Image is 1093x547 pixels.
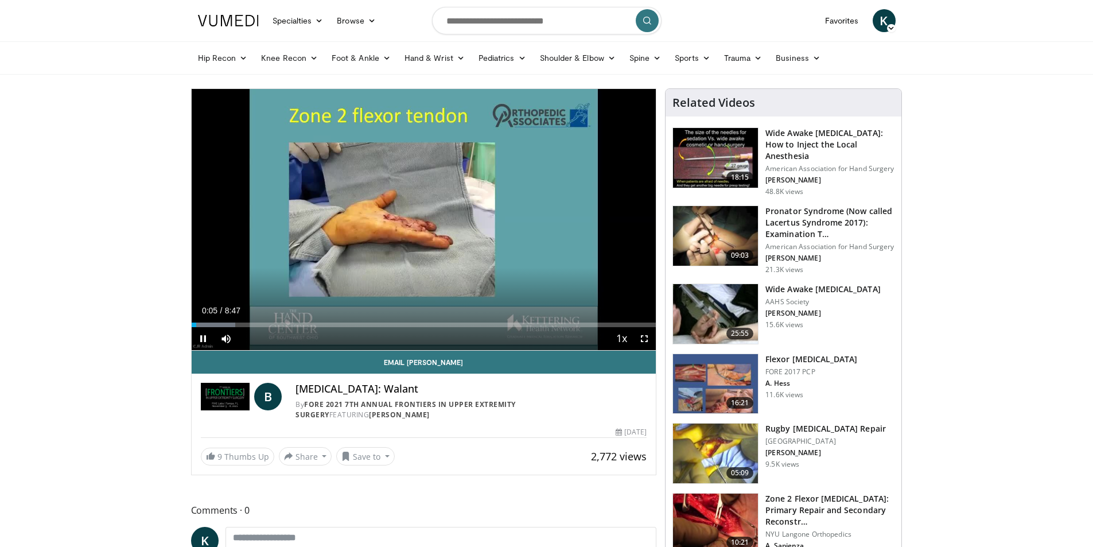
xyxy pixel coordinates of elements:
a: [PERSON_NAME] [369,410,430,420]
a: Pediatrics [472,46,533,69]
a: Sports [668,46,717,69]
span: 8:47 [225,306,240,315]
a: 09:03 Pronator Syndrome (Now called Lacertus Syndrome 2017): Examination T… American Association ... [672,205,894,274]
img: ecc38c0f-1cd8-4861-b44a-401a34bcfb2f.150x105_q85_crop-smart_upscale.jpg [673,206,758,266]
a: 05:09 Rugby [MEDICAL_DATA] Repair [GEOGRAPHIC_DATA] [PERSON_NAME] 9.5K views [672,423,894,484]
button: Share [279,447,332,465]
button: Save to [336,447,395,465]
p: American Association for Hand Surgery [765,242,894,251]
h4: [MEDICAL_DATA]: Walant [295,383,647,395]
p: FORE 2017 PCP [765,367,857,377]
h4: Related Videos [672,96,755,110]
span: 0:05 [202,306,217,315]
a: 25:55 Wide Awake [MEDICAL_DATA] AAHS Society [PERSON_NAME] 15.6K views [672,284,894,344]
p: 11.6K views [765,390,803,399]
button: Mute [215,327,238,350]
p: AAHS Society [765,297,881,307]
div: [DATE] [616,427,647,437]
h3: Rugby [MEDICAL_DATA] Repair [765,423,886,435]
p: [PERSON_NAME] [765,254,894,263]
img: wide_awake_carpal_tunnel_100008556_2.jpg.150x105_q85_crop-smart_upscale.jpg [673,284,758,344]
span: / [220,306,223,315]
img: Q2xRg7exoPLTwO8X4xMDoxOjBrO-I4W8_1.150x105_q85_crop-smart_upscale.jpg [673,128,758,188]
div: Progress Bar [192,323,656,327]
img: VuMedi Logo [198,15,259,26]
img: 7006d695-e87b-44ca-8282-580cfbaead39.150x105_q85_crop-smart_upscale.jpg [673,354,758,414]
span: 25:55 [726,328,754,339]
p: 15.6K views [765,320,803,329]
a: Hand & Wrist [398,46,472,69]
span: 18:15 [726,172,754,183]
a: Knee Recon [254,46,325,69]
p: NYU Langone Orthopedics [765,530,894,539]
h3: Flexor [MEDICAL_DATA] [765,354,857,365]
a: Browse [330,9,383,32]
a: Trauma [717,46,769,69]
span: 05:09 [726,467,754,479]
a: Spine [623,46,668,69]
p: 48.8K views [765,187,803,196]
span: 09:03 [726,250,754,261]
p: [GEOGRAPHIC_DATA] [765,437,886,446]
p: [PERSON_NAME] [765,176,894,185]
a: 16:21 Flexor [MEDICAL_DATA] FORE 2017 PCP A. Hess 11.6K views [672,354,894,414]
h3: Zone 2 Flexor [MEDICAL_DATA]: Primary Repair and Secondary Reconstr… [765,493,894,527]
a: 18:15 Wide Awake [MEDICAL_DATA]: How to Inject the Local Anesthesia American Association for Hand... [672,127,894,196]
a: Specialties [266,9,330,32]
a: Business [769,46,827,69]
span: 9 [217,451,222,462]
input: Search topics, interventions [432,7,662,34]
p: 9.5K views [765,460,799,469]
h3: Pronator Syndrome (Now called Lacertus Syndrome 2017): Examination T… [765,205,894,240]
p: American Association for Hand Surgery [765,164,894,173]
div: By FEATURING [295,399,647,420]
span: 2,772 views [591,449,647,463]
span: Comments 0 [191,503,657,518]
button: Pause [192,327,215,350]
button: Fullscreen [633,327,656,350]
a: Foot & Ankle [325,46,398,69]
p: A. Hess [765,379,857,388]
span: 16:21 [726,397,754,409]
a: K [873,9,896,32]
a: B [254,383,282,410]
p: [PERSON_NAME] [765,309,881,318]
img: FORE 2021 7th Annual Frontiers in Upper Extremity Surgery [201,383,250,410]
h3: Wide Awake [MEDICAL_DATA] [765,284,881,295]
img: 8c27fefa-cd62-4f8e-93ff-934928e829ee.150x105_q85_crop-smart_upscale.jpg [673,424,758,483]
a: FORE 2021 7th Annual Frontiers in Upper Extremity Surgery [295,399,516,420]
a: Hip Recon [191,46,255,69]
a: Shoulder & Elbow [533,46,623,69]
a: Favorites [818,9,866,32]
p: 21.3K views [765,265,803,274]
h3: Wide Awake [MEDICAL_DATA]: How to Inject the Local Anesthesia [765,127,894,162]
p: [PERSON_NAME] [765,448,886,457]
video-js: Video Player [192,89,656,351]
a: Email [PERSON_NAME] [192,351,656,374]
button: Playback Rate [610,327,633,350]
a: 9 Thumbs Up [201,448,274,465]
